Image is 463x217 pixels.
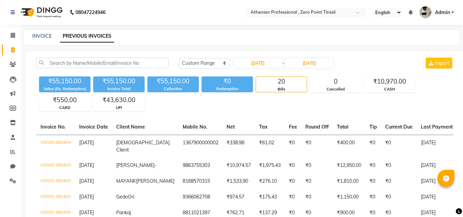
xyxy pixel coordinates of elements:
[79,124,108,130] span: Invoice Date
[60,30,114,43] a: PREVIOUS INVOICES
[289,124,297,130] span: Fee
[39,95,90,105] div: ₹550.00
[285,189,301,205] td: ₹0
[93,76,145,86] div: ₹55,150.00
[116,140,170,153] span: [DEMOGRAPHIC_DATA] Client
[305,124,329,130] span: Round Off
[285,135,301,158] td: ₹0
[285,158,301,173] td: ₹0
[179,158,222,173] td: 9863755303
[79,209,94,216] span: [DATE]
[333,158,365,173] td: ₹12,950.00
[179,189,222,205] td: 9366062708
[256,77,307,86] div: 20
[75,3,106,22] b: 08047224946
[419,6,431,18] img: Admin
[116,124,145,130] span: Client Name
[183,124,207,130] span: Mobile No.
[222,189,255,205] td: ₹974.57
[381,135,417,158] td: ₹0
[255,135,285,158] td: ₹61.02
[333,135,365,158] td: ₹400.00
[365,189,381,205] td: ₹0
[381,189,417,205] td: ₹0
[79,178,94,184] span: [DATE]
[301,189,333,205] td: ₹0
[147,86,199,92] div: Collection
[385,124,413,130] span: Current Due
[17,3,64,22] img: logo
[39,86,90,92] div: Value (Ex. Redemption)
[79,162,94,168] span: [DATE]
[369,124,377,130] span: Tip
[364,86,415,92] div: CASH
[222,135,255,158] td: ₹338.98
[36,158,75,173] td: V/2025-26/1833
[301,173,333,189] td: ₹0
[255,189,285,205] td: ₹175.43
[310,86,361,92] div: Cancelled
[222,173,255,189] td: ₹1,533.90
[79,194,94,200] span: [DATE]
[285,58,333,68] input: End Date
[227,124,235,130] span: Net
[39,105,90,111] div: CARD
[93,86,145,92] div: Invoice Total
[94,105,144,111] div: UPI
[116,162,155,168] span: [PERSON_NAME]
[179,135,222,158] td: 1367900000002
[365,173,381,189] td: ₹0
[426,58,452,69] button: Export
[36,58,169,68] input: Search by Name/Mobile/Email/Invoice No
[222,158,255,173] td: ₹10,974.57
[337,124,349,130] span: Total
[94,95,144,105] div: ₹43,630.00
[116,178,136,184] span: MAYANK
[39,76,90,86] div: ₹55,150.00
[255,158,285,173] td: ₹1,975.43
[116,209,131,216] span: Pankaj
[234,58,282,68] input: Start Date
[365,158,381,173] td: ₹0
[282,60,284,67] span: -
[435,60,449,66] span: Export
[202,76,253,86] div: ₹0
[259,124,268,130] span: Tax
[256,86,307,92] div: Bills
[179,173,222,189] td: 8168570315
[79,140,94,146] span: [DATE]
[36,173,75,189] td: V/2025-26/1832
[155,162,157,168] span: -
[147,76,199,86] div: ₹55,150.00
[381,173,417,189] td: ₹0
[285,173,301,189] td: ₹0
[365,135,381,158] td: ₹0
[32,33,52,39] a: INVOICE
[36,135,75,158] td: V/2025-26/1834
[333,173,365,189] td: ₹1,810.00
[435,9,450,16] span: Admin
[301,158,333,173] td: ₹0
[381,158,417,173] td: ₹0
[310,77,361,86] div: 0
[333,189,365,205] td: ₹1,150.00
[40,124,66,130] span: Invoice No.
[36,189,75,205] td: V/2025-26/1831
[136,178,174,184] span: [PERSON_NAME]
[202,86,253,92] div: Redemption
[301,135,333,158] td: ₹0
[255,173,285,189] td: ₹276.10
[116,194,128,200] span: Gedo
[364,77,415,86] div: ₹10,970.00
[128,194,134,200] span: Ori
[434,190,456,210] iframe: chat widget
